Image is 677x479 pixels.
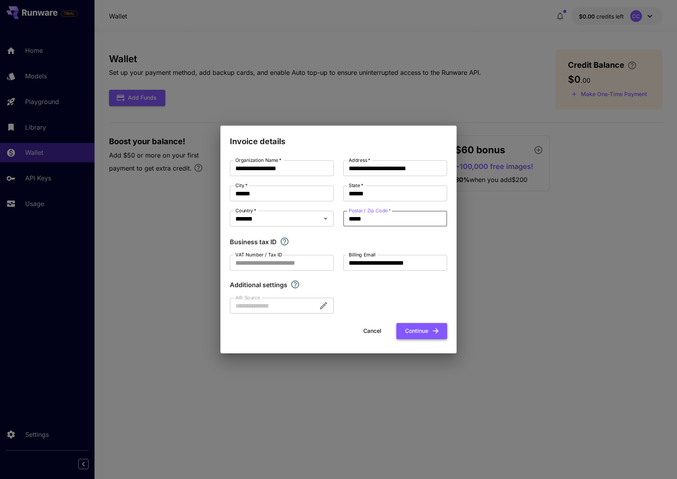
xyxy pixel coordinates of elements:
button: Open [320,213,331,224]
label: City [235,182,248,189]
button: Cancel [355,323,390,339]
p: Additional settings [230,280,287,290]
label: Country [235,207,256,214]
label: State [349,182,363,189]
label: Postal / Zip Code [349,207,391,214]
label: AIR Source [235,294,260,301]
label: Billing Email [349,251,375,258]
p: Business tax ID [230,237,277,247]
h2: Invoice details [220,126,457,148]
svg: Explore additional customization settings [290,280,300,289]
label: Organization Name [235,157,281,163]
button: Continue [396,323,447,339]
svg: If you are a business tax registrant, please enter your business tax ID here. [280,237,289,246]
label: VAT Number / Tax ID [235,251,282,258]
label: Address [349,157,370,163]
